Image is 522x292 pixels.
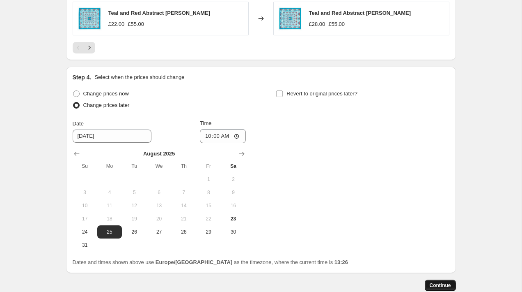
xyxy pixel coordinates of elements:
span: 1 [199,176,217,183]
span: 13 [150,202,168,209]
button: Today Saturday August 23 2025 [221,212,245,225]
span: 17 [76,216,94,222]
span: 18 [101,216,119,222]
th: Thursday [172,160,196,173]
button: Wednesday August 13 2025 [147,199,171,212]
span: 22 [199,216,217,222]
span: Revert to original prices later? [286,90,357,97]
button: Monday August 11 2025 [97,199,122,212]
button: Sunday August 3 2025 [73,186,97,199]
input: 8/23/2025 [73,130,151,143]
span: 25 [101,229,119,235]
span: Th [175,163,193,169]
span: 29 [199,229,217,235]
button: Sunday August 10 2025 [73,199,97,212]
button: Saturday August 16 2025 [221,199,245,212]
button: Show previous month, July 2025 [71,148,82,160]
span: Tu [125,163,143,169]
img: SS20H109-1_80x.jpg [278,6,302,31]
span: 3 [76,189,94,196]
button: Wednesday August 27 2025 [147,225,171,239]
th: Tuesday [122,160,147,173]
span: 9 [224,189,242,196]
span: Change prices later [83,102,130,108]
span: Date [73,121,84,127]
th: Sunday [73,160,97,173]
img: SS20H109-1_80x.jpg [77,6,102,31]
span: Teal and Red Abstract [PERSON_NAME] [309,10,411,16]
button: Show next month, September 2025 [236,148,247,160]
button: Friday August 1 2025 [196,173,221,186]
th: Monday [97,160,122,173]
button: Thursday August 7 2025 [172,186,196,199]
button: Sunday August 31 2025 [73,239,97,252]
span: Teal and Red Abstract [PERSON_NAME] [108,10,211,16]
span: 16 [224,202,242,209]
span: 5 [125,189,143,196]
span: 11 [101,202,119,209]
span: Continue [430,282,451,289]
span: Time [200,120,211,126]
span: 24 [76,229,94,235]
button: Saturday August 9 2025 [221,186,245,199]
span: Sa [224,163,242,169]
button: Saturday August 30 2025 [221,225,245,239]
span: 23 [224,216,242,222]
span: 7 [175,189,193,196]
span: 28 [175,229,193,235]
span: £22.00 [108,21,125,27]
span: 20 [150,216,168,222]
nav: Pagination [73,42,95,53]
span: 2 [224,176,242,183]
span: Su [76,163,94,169]
h2: Step 4. [73,73,92,81]
p: Select when the prices should change [94,73,184,81]
span: 10 [76,202,94,209]
button: Tuesday August 12 2025 [122,199,147,212]
span: 30 [224,229,242,235]
span: £55.00 [328,21,345,27]
th: Friday [196,160,221,173]
button: Wednesday August 6 2025 [147,186,171,199]
span: £28.00 [309,21,325,27]
span: 6 [150,189,168,196]
span: 8 [199,189,217,196]
button: Thursday August 14 2025 [172,199,196,212]
button: Wednesday August 20 2025 [147,212,171,225]
button: Friday August 22 2025 [196,212,221,225]
button: Next [84,42,95,53]
button: Sunday August 17 2025 [73,212,97,225]
button: Continue [425,280,456,291]
button: Tuesday August 19 2025 [122,212,147,225]
span: We [150,163,168,169]
span: 14 [175,202,193,209]
th: Saturday [221,160,245,173]
span: 31 [76,242,94,248]
span: 19 [125,216,143,222]
span: £55.00 [128,21,144,27]
input: 12:00 [200,129,246,143]
span: Change prices now [83,90,129,97]
button: Monday August 18 2025 [97,212,122,225]
span: 21 [175,216,193,222]
b: Europe/[GEOGRAPHIC_DATA] [156,259,232,265]
button: Monday August 25 2025 [97,225,122,239]
button: Friday August 29 2025 [196,225,221,239]
button: Tuesday August 5 2025 [122,186,147,199]
button: Friday August 8 2025 [196,186,221,199]
button: Saturday August 2 2025 [221,173,245,186]
span: Dates and times shown above use as the timezone, where the current time is [73,259,348,265]
span: 15 [199,202,217,209]
button: Monday August 4 2025 [97,186,122,199]
span: 26 [125,229,143,235]
span: Fr [199,163,217,169]
span: 27 [150,229,168,235]
span: 12 [125,202,143,209]
button: Sunday August 24 2025 [73,225,97,239]
span: 4 [101,189,119,196]
button: Friday August 15 2025 [196,199,221,212]
button: Tuesday August 26 2025 [122,225,147,239]
button: Thursday August 28 2025 [172,225,196,239]
th: Wednesday [147,160,171,173]
button: Thursday August 21 2025 [172,212,196,225]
